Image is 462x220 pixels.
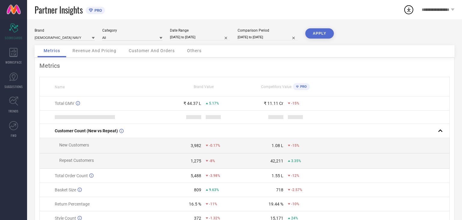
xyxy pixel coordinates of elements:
[72,48,116,53] span: Revenue And Pricing
[209,159,215,163] span: -8%
[238,34,298,40] input: Select comparison period
[55,128,118,133] span: Customer Count (New vs Repeat)
[291,143,299,148] span: -15%
[191,173,201,178] div: 5,488
[55,187,76,192] span: Basket Size
[269,202,283,206] div: 19.44 %
[129,48,175,53] span: Customer And Orders
[35,28,95,33] div: Brand
[209,143,220,148] span: -0.17%
[291,188,302,192] span: -2.57%
[272,143,283,148] div: 1.08 L
[93,8,102,13] span: PRO
[55,101,74,106] span: Total GMV
[291,202,299,206] span: -10%
[191,159,201,163] div: 1,275
[403,4,414,15] div: Open download list
[209,188,219,192] span: 9.63%
[5,36,23,40] span: SCORECARDS
[270,159,283,163] div: 42,211
[44,48,60,53] span: Metrics
[299,85,307,89] span: PRO
[191,143,201,148] div: 3,982
[238,28,298,33] div: Comparison Period
[276,187,283,192] div: 718
[264,101,283,106] div: ₹ 11.11 Cr
[11,133,17,138] span: FWD
[291,101,299,105] span: -15%
[291,174,299,178] span: -12%
[291,159,301,163] span: 3.35%
[39,62,450,69] div: Metrics
[194,187,201,192] div: 809
[209,202,217,206] span: -11%
[55,202,90,206] span: Return Percentage
[272,173,283,178] div: 1.55 L
[170,28,230,33] div: Date Range
[102,28,162,33] div: Category
[261,85,291,89] span: Competitors Value
[187,48,202,53] span: Others
[305,28,334,39] button: APPLY
[189,202,201,206] div: 16.5 %
[35,4,83,16] span: Partner Insights
[55,173,88,178] span: Total Order Count
[5,84,23,89] span: SUGGESTIONS
[183,101,201,106] div: ₹ 44.37 L
[209,101,219,105] span: 5.17%
[5,60,22,64] span: WORKSPACE
[55,85,65,89] span: Name
[194,85,214,89] span: Brand Value
[59,143,89,147] span: New Customers
[8,109,19,113] span: TRENDS
[209,174,220,178] span: -3.98%
[59,158,94,163] span: Repeat Customers
[170,34,230,40] input: Select date range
